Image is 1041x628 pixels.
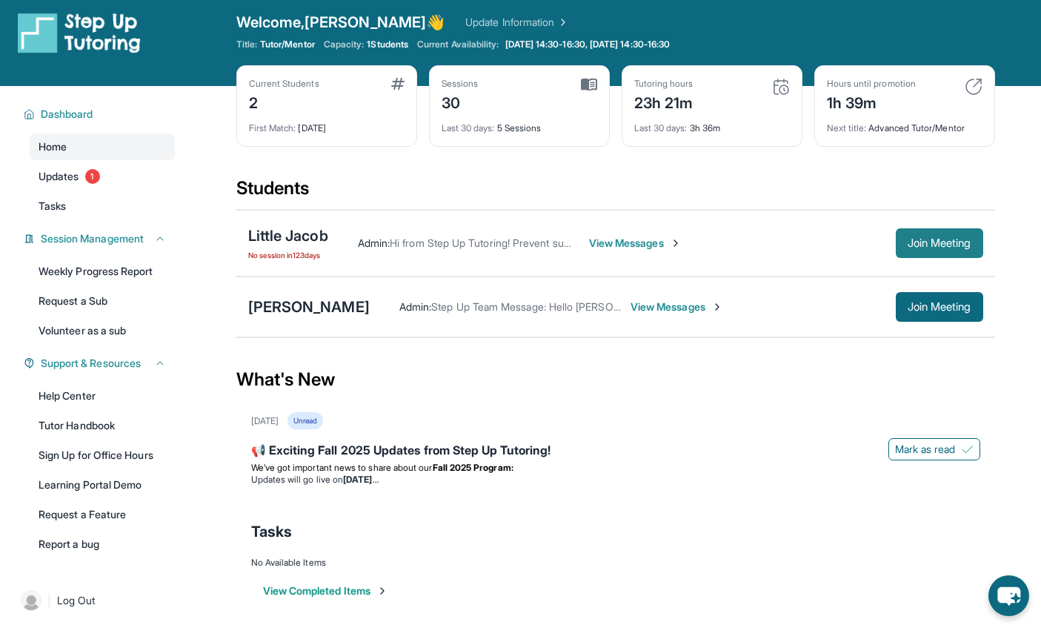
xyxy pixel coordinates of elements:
img: card [965,78,982,96]
span: First Match : [249,122,296,133]
div: Tutoring hours [634,78,694,90]
div: [PERSON_NAME] [248,297,370,317]
img: Chevron-Right [670,237,682,249]
a: Updates1 [30,163,175,190]
a: |Log Out [15,584,175,617]
div: 📢 Exciting Fall 2025 Updates from Step Up Tutoring! [251,441,980,462]
span: Join Meeting [908,239,971,248]
span: No session in 123 days [248,249,328,261]
div: Sessions [442,78,479,90]
span: Next title : [827,122,867,133]
a: Tutor Handbook [30,412,175,439]
button: View Completed Items [263,584,388,598]
span: Last 30 days : [634,122,688,133]
button: Dashboard [35,107,166,122]
a: [DATE] 14:30-16:30, [DATE] 14:30-16:30 [502,39,674,50]
a: Tasks [30,193,175,219]
img: Chevron Right [554,15,569,30]
li: Updates will go live on [251,474,980,486]
div: What's New [236,347,995,412]
div: Hours until promotion [827,78,916,90]
span: Current Availability: [417,39,499,50]
span: Admin : [399,300,431,313]
img: card [772,78,790,96]
span: Title: [236,39,257,50]
span: Admin : [358,237,390,249]
button: Join Meeting [896,228,983,258]
a: Request a Sub [30,288,175,314]
a: Volunteer as a sub [30,317,175,344]
span: Join Meeting [908,303,971,311]
span: Support & Resources [41,356,141,371]
a: Weekly Progress Report [30,258,175,285]
a: Learning Portal Demo [30,472,175,498]
span: We’ve got important news to share about our [251,462,433,473]
span: Home [39,139,67,154]
div: No Available Items [251,557,980,569]
button: Mark as read [888,438,980,460]
span: [DATE] 14:30-16:30, [DATE] 14:30-16:30 [505,39,671,50]
div: Little Jacob [248,225,328,246]
div: 3h 36m [634,113,790,134]
strong: [DATE] [343,474,378,485]
span: Welcome, [PERSON_NAME] 👋 [236,12,445,33]
strong: Fall 2025 Program: [433,462,513,473]
span: View Messages [631,300,723,314]
a: Request a Feature [30,501,175,528]
span: Log Out [57,593,96,608]
img: card [391,78,405,90]
span: Capacity: [324,39,365,50]
span: 1 Students [367,39,408,50]
div: 5 Sessions [442,113,597,134]
div: 2 [249,90,319,113]
a: Sign Up for Office Hours [30,442,175,469]
div: Students [236,176,995,209]
span: View Messages [589,236,682,251]
a: Home [30,133,175,160]
img: card [581,78,597,91]
span: Tasks [39,199,66,214]
span: Last 30 days : [442,122,495,133]
img: Chevron-Right [711,301,723,313]
div: [DATE] [251,415,279,427]
button: Join Meeting [896,292,983,322]
a: Help Center [30,383,175,409]
div: [DATE] [249,113,405,134]
img: Mark as read [962,443,974,455]
span: Tutor/Mentor [260,39,315,50]
span: Tasks [251,521,292,542]
img: logo [18,12,141,53]
img: user-img [21,590,41,611]
div: Current Students [249,78,319,90]
a: Update Information [465,15,569,30]
button: chat-button [988,575,1029,616]
span: 1 [85,169,100,184]
span: Updates [39,169,79,184]
span: Dashboard [41,107,93,122]
div: 30 [442,90,479,113]
span: Mark as read [895,442,956,457]
a: Report a bug [30,531,175,558]
span: | [47,592,51,609]
button: Session Management [35,231,166,246]
div: Unread [287,412,323,429]
span: Session Management [41,231,144,246]
button: Support & Resources [35,356,166,371]
div: 23h 21m [634,90,694,113]
div: 1h 39m [827,90,916,113]
div: Advanced Tutor/Mentor [827,113,982,134]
